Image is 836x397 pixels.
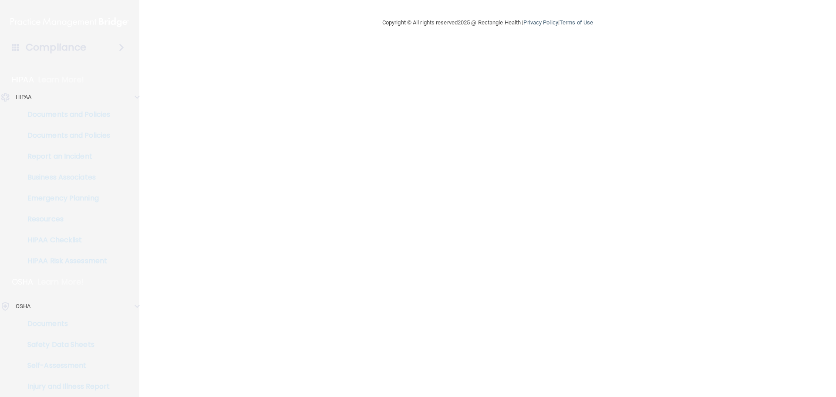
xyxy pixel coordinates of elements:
p: Learn More! [38,75,84,85]
p: Injury and Illness Report [6,382,125,391]
p: Report an Incident [6,152,125,161]
p: Self-Assessment [6,361,125,370]
p: OSHA [16,301,30,312]
p: Business Associates [6,173,125,182]
p: OSHA [12,277,34,287]
p: Learn More! [38,277,84,287]
p: Safety Data Sheets [6,340,125,349]
p: HIPAA [12,75,34,85]
div: Copyright © All rights reserved 2025 @ Rectangle Health | | [329,9,647,37]
p: Documents [6,319,125,328]
p: Documents and Policies [6,110,125,119]
p: HIPAA [16,92,32,102]
p: HIPAA Checklist [6,236,125,244]
p: HIPAA Risk Assessment [6,257,125,265]
p: Resources [6,215,125,224]
img: PMB logo [10,14,129,31]
p: Documents and Policies [6,131,125,140]
p: Emergency Planning [6,194,125,203]
a: Privacy Policy [523,19,558,26]
a: Terms of Use [560,19,593,26]
h4: Compliance [26,41,86,54]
